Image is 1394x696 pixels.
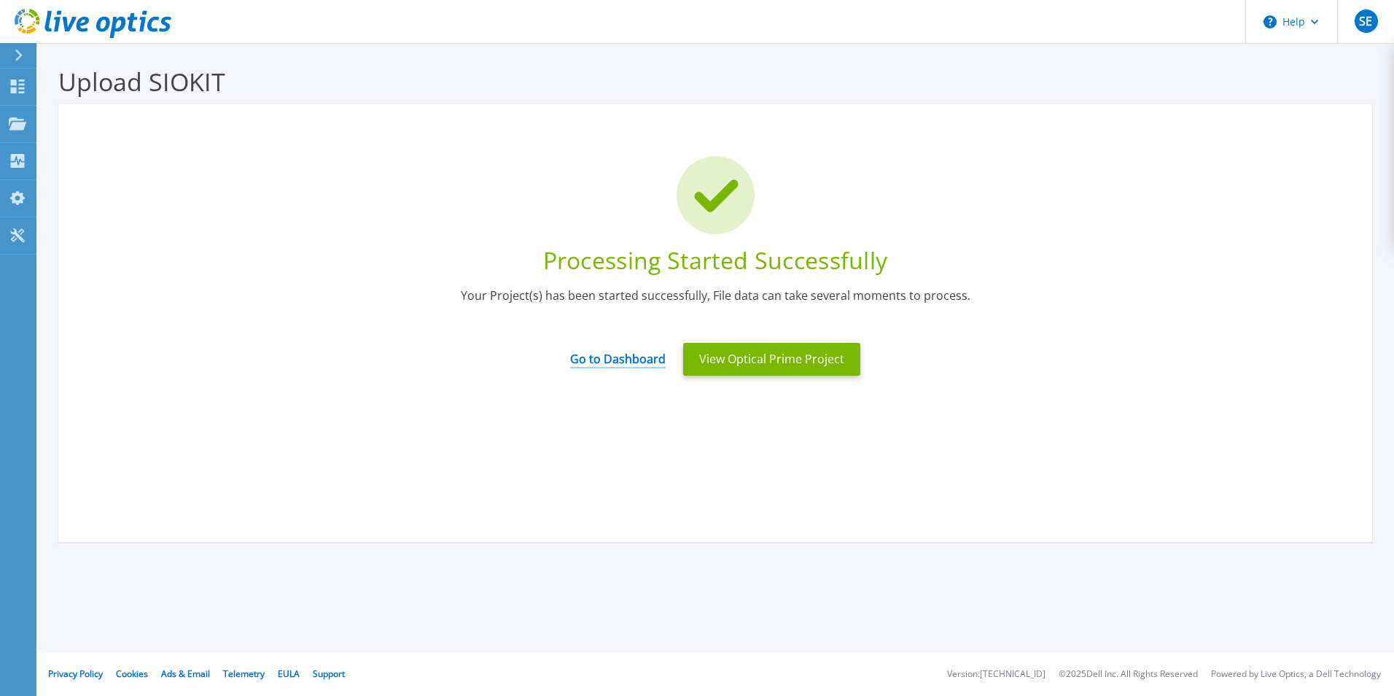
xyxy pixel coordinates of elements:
div: Your Project(s) has been started successfully, File data can take several moments to process. [80,287,1350,323]
li: Powered by Live Optics, a Dell Technology [1211,670,1381,679]
button: View Optical Prime Project [683,343,860,376]
a: Telemetry [223,668,265,680]
a: Privacy Policy [48,668,103,680]
li: © 2025 Dell Inc. All Rights Reserved [1059,670,1198,679]
a: Go to Dashboard [570,340,666,368]
li: Version: [TECHNICAL_ID] [947,670,1045,679]
a: EULA [278,668,300,680]
div: Processing Started Successfully [80,245,1350,277]
a: Ads & Email [161,668,210,680]
a: Cookies [116,668,148,680]
span: SE [1359,15,1372,27]
a: Support [313,668,345,680]
h3: Upload SIOKIT [58,65,1372,98]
